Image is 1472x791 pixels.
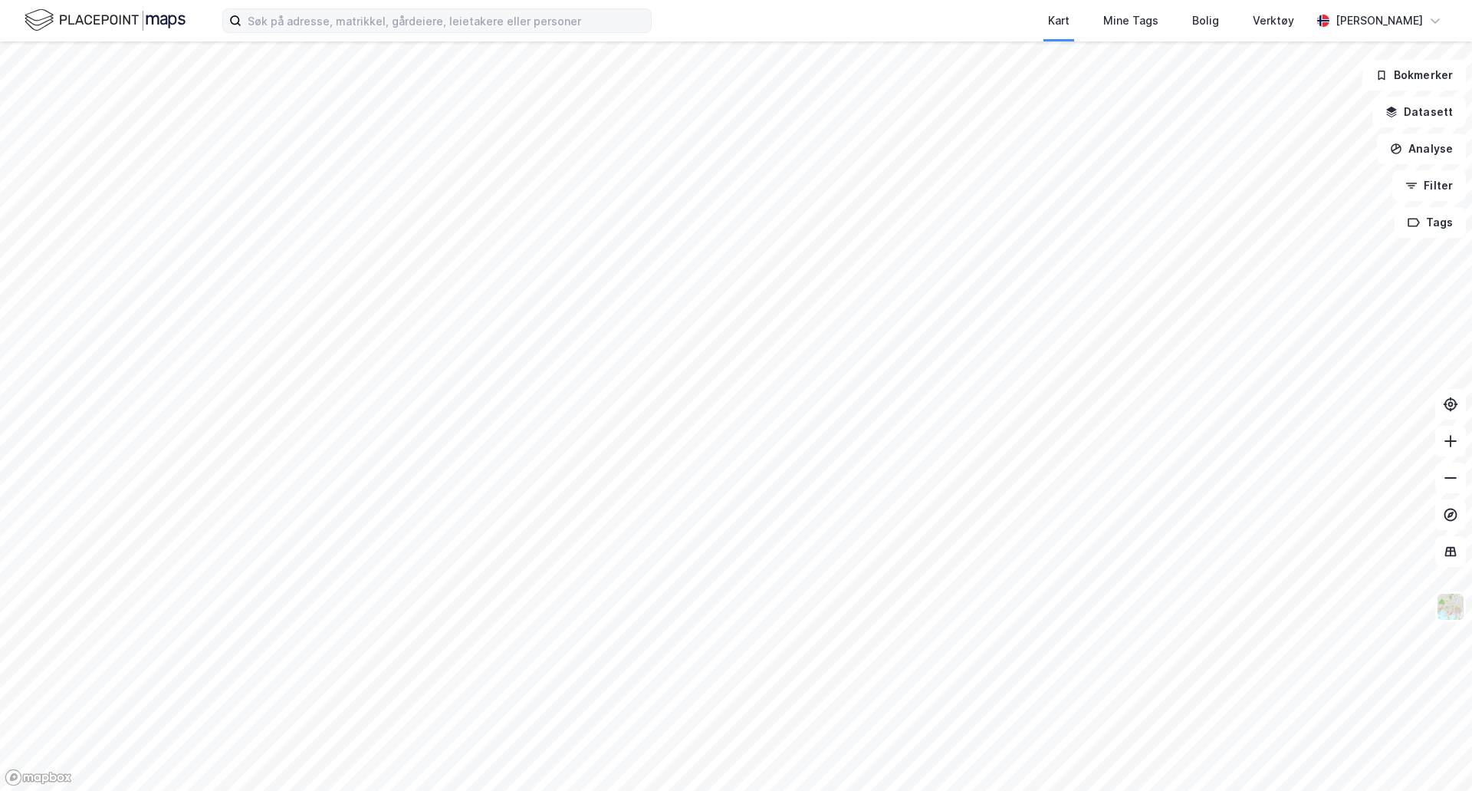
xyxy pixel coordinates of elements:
[242,9,651,32] input: Søk på adresse, matrikkel, gårdeiere, leietakere eller personer
[1253,12,1294,30] div: Verktøy
[1336,12,1423,30] div: [PERSON_NAME]
[25,7,186,34] img: logo.f888ab2527a4732fd821a326f86c7f29.svg
[1395,717,1472,791] iframe: Chat Widget
[1395,717,1472,791] div: Kontrollprogram for chat
[1048,12,1069,30] div: Kart
[1103,12,1158,30] div: Mine Tags
[1192,12,1219,30] div: Bolig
